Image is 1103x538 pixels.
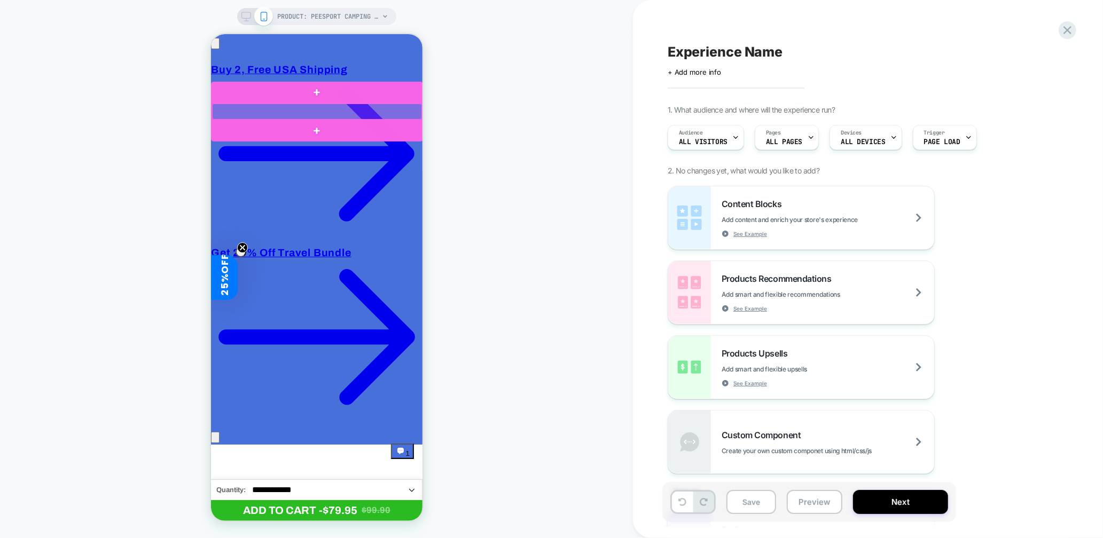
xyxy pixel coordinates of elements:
button: Close teaser [25,212,35,223]
span: PRODUCT: PeeSport Camping & Car Travel Urinal [portable bottle for men] [278,8,379,25]
span: 1. What audience and where will the experience run? [668,105,835,114]
button: Preview [787,490,842,514]
span: - [108,470,112,482]
span: 25%OFF [7,219,20,262]
span: Experience Name [668,44,783,60]
span: Pages [766,129,781,137]
span: Create your own custom componet using html/css/js [722,447,925,455]
span: $79.95 [112,470,146,482]
inbox-online-store-chat: Shopify online store chat [180,409,203,444]
span: See Example [733,230,767,238]
span: ALL DEVICES [841,138,885,146]
span: Content Blocks [722,199,787,209]
span: See Example [733,379,767,387]
span: + Add more info [668,68,721,76]
span: Audience [679,129,703,137]
span: 2. No changes yet, what would you like to add? [668,166,819,175]
span: Page Load [924,138,960,146]
button: Next [853,490,948,514]
select: Quantity: [35,446,210,466]
span: See Example [733,305,767,312]
span: Add smart and flexible recommendations [722,290,894,298]
span: Trigger [924,129,945,137]
span: Add smart and flexible upsells [722,365,861,373]
span: All Visitors [679,138,727,146]
span: $99.90 [151,471,179,481]
span: Devices [841,129,862,137]
span: ADD TO CART [32,470,105,482]
button: Save [726,490,776,514]
span: Add content and enrich your store's experience [722,216,911,224]
span: Products Recommendations [722,273,836,284]
span: Custom Component [722,430,806,440]
div: General [668,474,935,509]
span: Products Upsells [722,348,793,359]
span: ALL PAGES [766,138,802,146]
